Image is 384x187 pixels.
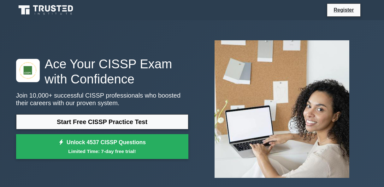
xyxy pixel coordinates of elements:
[24,148,180,155] small: Limited Time: 7-day free trial!
[16,134,188,159] a: Unlock 4537 CISSP QuestionsLimited Time: 7-day free trial!
[16,114,188,129] a: Start Free CISSP Practice Test
[330,6,357,14] a: Register
[16,92,188,107] p: Join 10,000+ successful CISSP professionals who boosted their careers with our proven system.
[16,56,188,87] h1: Ace Your CISSP Exam with Confidence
